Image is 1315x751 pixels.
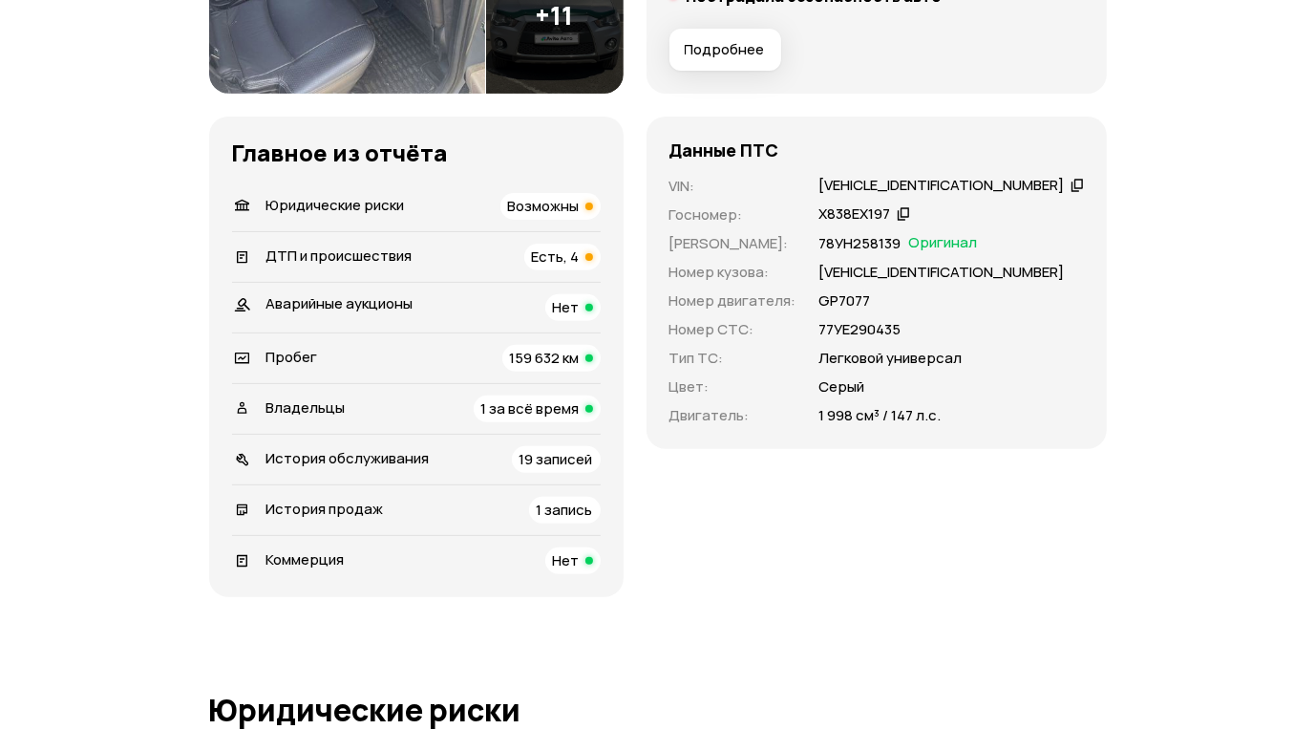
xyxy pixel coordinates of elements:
[909,233,978,254] span: Оригинал
[669,176,796,197] p: VIN :
[819,176,1065,196] div: [VEHICLE_IDENTIFICATION_NUMBER]
[266,397,346,418] span: Владельцы
[520,449,593,469] span: 19 записей
[508,196,580,216] span: Возможны
[819,204,891,225] div: Х838ЕХ197
[669,376,796,397] p: Цвет :
[266,549,345,569] span: Коммерция
[532,247,580,267] span: Есть, 4
[481,398,580,418] span: 1 за всё время
[819,405,942,426] p: 1 998 см³ / 147 л.с.
[669,348,796,369] p: Тип ТС :
[232,139,601,166] h3: Главное из отчёта
[553,550,580,570] span: Нет
[669,139,779,161] h4: Данные ПТС
[819,319,901,340] p: 77УЕ290435
[669,233,796,254] p: [PERSON_NAME] :
[266,246,413,266] span: ДТП и происшествия
[669,204,796,225] p: Госномер :
[819,262,1065,283] p: [VEHICLE_IDENTIFICATION_NUMBER]
[537,500,593,520] span: 1 запись
[819,348,963,369] p: Легковой универсал
[819,290,871,311] p: GР7077
[266,195,405,215] span: Юридические риски
[819,376,865,397] p: Серый
[510,348,580,368] span: 159 632 км
[669,405,796,426] p: Двигатель :
[266,499,384,519] span: История продаж
[266,448,430,468] span: История обслуживания
[685,40,765,59] span: Подробнее
[266,347,318,367] span: Пробег
[669,262,796,283] p: Номер кузова :
[209,693,1107,727] h1: Юридические риски
[819,233,901,254] p: 78УН258139
[669,319,796,340] p: Номер СТС :
[266,293,414,313] span: Аварийные аукционы
[669,290,796,311] p: Номер двигателя :
[553,297,580,317] span: Нет
[669,29,781,71] button: Подробнее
